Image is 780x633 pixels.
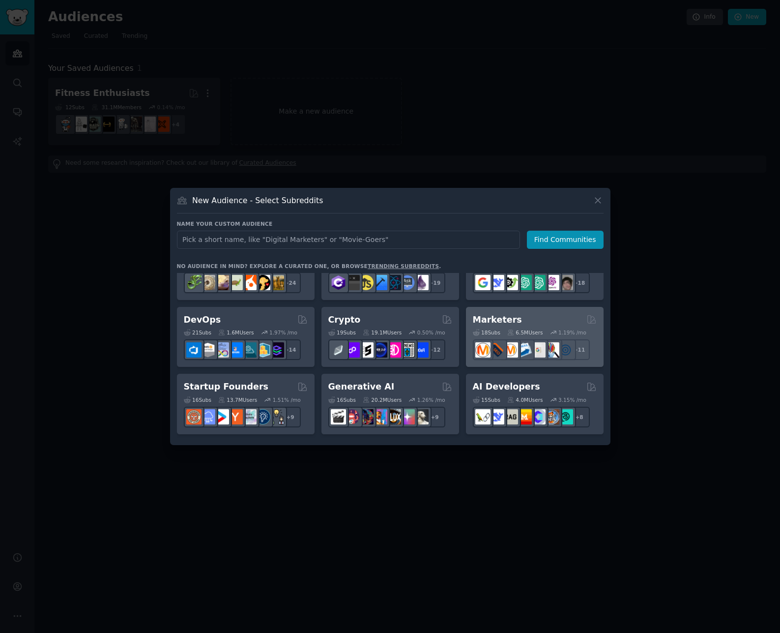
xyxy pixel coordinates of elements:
[218,396,257,403] div: 13.7M Users
[569,272,590,293] div: + 18
[186,409,202,424] img: EntrepreneurRideAlong
[544,342,559,358] img: MarketingResearch
[345,275,360,290] img: software
[544,275,559,290] img: OpenAIDev
[345,342,360,358] img: 0xPolygon
[417,396,445,403] div: 1.26 % /mo
[400,275,415,290] img: AskComputerScience
[569,407,590,427] div: + 8
[400,409,415,424] img: starryai
[503,342,518,358] img: AskMarketing
[417,329,445,336] div: 0.50 % /mo
[328,381,395,393] h2: Generative AI
[280,407,301,427] div: + 9
[331,342,346,358] img: ethfinance
[386,275,401,290] img: reactnative
[527,231,604,249] button: Find Communities
[328,314,361,326] h2: Crypto
[177,231,520,249] input: Pick a short name, like "Digital Marketers" or "Movie-Goers"
[475,409,491,424] img: LangChain
[489,275,504,290] img: DeepSeek
[503,409,518,424] img: Rag
[192,195,323,206] h3: New Audience - Select Subreddits
[269,329,297,336] div: 1.97 % /mo
[200,342,215,358] img: AWS_Certified_Experts
[214,275,229,290] img: leopardgeckos
[530,342,546,358] img: googleads
[372,409,387,424] img: sdforall
[473,381,540,393] h2: AI Developers
[386,342,401,358] img: defiblockchain
[214,342,229,358] img: Docker_DevOps
[386,409,401,424] img: FluxAI
[228,342,243,358] img: DevOpsLinks
[269,342,284,358] img: PlatformEngineers
[273,396,301,403] div: 1.51 % /mo
[503,275,518,290] img: AItoolsCatalog
[177,220,604,227] h3: Name your custom audience
[425,407,445,427] div: + 9
[214,409,229,424] img: startup
[200,409,215,424] img: SaaS
[345,409,360,424] img: dalle2
[413,409,429,424] img: DreamBooth
[489,409,504,424] img: DeepSeek
[280,339,301,360] div: + 14
[358,342,374,358] img: ethstaker
[489,342,504,358] img: bigseo
[473,329,500,336] div: 18 Sub s
[372,342,387,358] img: web3
[218,329,254,336] div: 1.6M Users
[358,409,374,424] img: deepdream
[413,342,429,358] img: defi_
[558,275,573,290] img: ArtificalIntelligence
[569,339,590,360] div: + 11
[544,409,559,424] img: llmops
[184,381,268,393] h2: Startup Founders
[328,329,356,336] div: 19 Sub s
[269,275,284,290] img: dogbreed
[517,409,532,424] img: MistralAI
[425,339,445,360] div: + 12
[228,409,243,424] img: ycombinator
[363,396,402,403] div: 20.2M Users
[363,329,402,336] div: 19.1M Users
[372,275,387,290] img: iOSProgramming
[328,396,356,403] div: 16 Sub s
[184,314,221,326] h2: DevOps
[517,275,532,290] img: chatgpt_promptDesign
[177,263,441,270] div: No audience in mind? Explore a curated one, or browse .
[368,263,439,269] a: trending subreddits
[200,275,215,290] img: ballpython
[473,396,500,403] div: 15 Sub s
[241,342,257,358] img: platformengineering
[558,396,586,403] div: 3.15 % /mo
[331,275,346,290] img: csharp
[184,329,211,336] div: 21 Sub s
[558,342,573,358] img: OnlineMarketing
[558,329,586,336] div: 1.19 % /mo
[475,275,491,290] img: GoogleGeminiAI
[413,275,429,290] img: elixir
[331,409,346,424] img: aivideo
[241,409,257,424] img: indiehackers
[186,275,202,290] img: herpetology
[255,275,270,290] img: PetAdvice
[358,275,374,290] img: learnjavascript
[184,396,211,403] div: 16 Sub s
[280,272,301,293] div: + 24
[473,314,522,326] h2: Marketers
[558,409,573,424] img: AIDevelopersSociety
[255,342,270,358] img: aws_cdk
[507,329,543,336] div: 6.5M Users
[400,342,415,358] img: CryptoNews
[530,409,546,424] img: OpenSourceAI
[517,342,532,358] img: Emailmarketing
[530,275,546,290] img: chatgpt_prompts_
[255,409,270,424] img: Entrepreneurship
[241,275,257,290] img: cockatiel
[507,396,543,403] div: 4.0M Users
[425,272,445,293] div: + 19
[269,409,284,424] img: growmybusiness
[475,342,491,358] img: content_marketing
